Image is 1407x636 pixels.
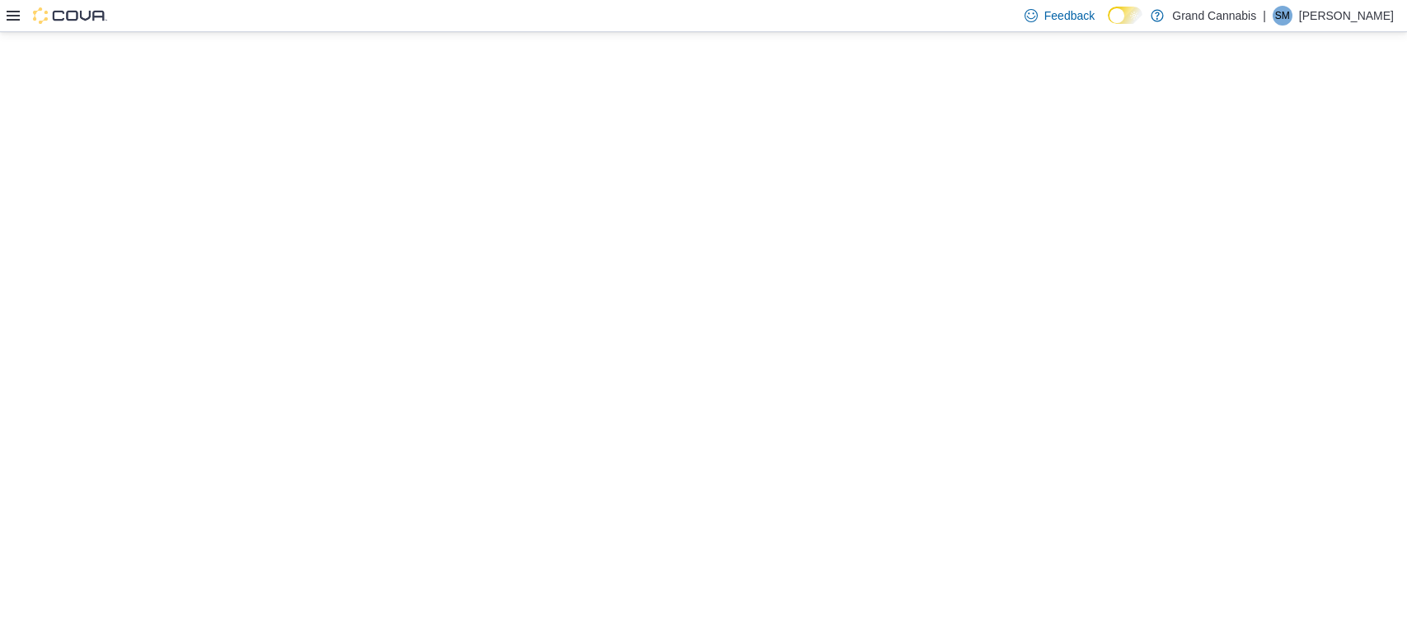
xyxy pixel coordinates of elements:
[1263,6,1266,26] p: |
[33,7,107,24] img: Cova
[1299,6,1394,26] p: [PERSON_NAME]
[1044,7,1095,24] span: Feedback
[1273,6,1292,26] div: Sara Mackie
[1172,6,1256,26] p: Grand Cannabis
[1108,7,1142,24] input: Dark Mode
[1275,6,1290,26] span: SM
